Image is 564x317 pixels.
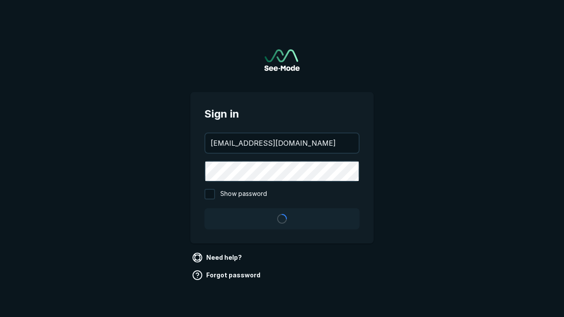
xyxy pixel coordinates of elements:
a: Go to sign in [264,49,300,71]
a: Need help? [190,251,245,265]
span: Show password [220,189,267,199]
a: Forgot password [190,268,264,282]
img: See-Mode Logo [264,49,300,71]
input: your@email.com [205,133,359,153]
span: Sign in [204,106,360,122]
